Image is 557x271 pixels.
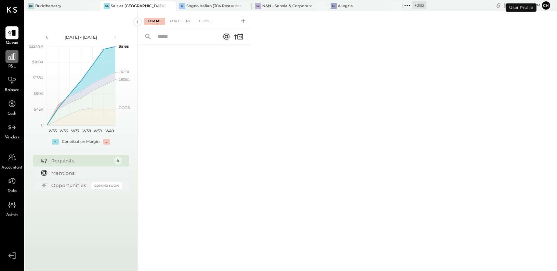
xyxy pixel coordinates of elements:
[71,128,79,133] text: W37
[35,3,61,9] div: Buddhaberry
[255,3,261,9] div: N-
[412,1,426,9] div: + 282
[0,151,24,171] a: Accountant
[186,3,241,9] div: Sogno Italian (304 Restaurant)
[0,198,24,218] a: Admin
[0,26,24,46] a: Queue
[52,157,110,164] div: Requests
[52,170,119,176] div: Mentions
[119,70,130,74] text: OPEX
[94,128,102,133] text: W39
[5,135,19,141] span: Vendors
[52,34,110,40] div: [DATE] - [DATE]
[28,3,34,9] div: Bu
[0,175,24,195] a: Tasks
[6,212,18,218] span: Admin
[338,3,353,9] div: Allegria
[52,182,88,189] div: Opportunities
[33,75,43,80] text: $135K
[62,139,100,145] div: Contribution Margin
[114,157,122,165] div: 6
[0,97,24,117] a: Cash
[0,74,24,94] a: Balance
[331,3,337,9] div: Al
[144,18,165,25] div: For Me
[2,165,23,171] span: Accountant
[0,50,24,70] a: P&L
[167,18,194,25] div: For Client
[179,3,185,9] div: SI
[542,1,550,10] button: Ch
[119,105,130,110] text: COGS
[6,40,18,46] span: Queue
[262,3,313,9] div: N&N - Senoia & Corporate
[119,77,130,82] text: Occu...
[59,128,68,133] text: W36
[41,123,43,127] text: 0
[52,139,59,145] div: +
[520,2,533,9] span: 7 : 50
[34,91,43,96] text: $90K
[82,128,91,133] text: W38
[0,121,24,141] a: Vendors
[196,18,217,25] div: Closed
[48,128,56,133] text: W35
[111,3,165,9] div: Salt at [GEOGRAPHIC_DATA]
[104,3,110,9] div: Sa
[105,128,114,133] text: W40
[32,60,43,64] text: $180K
[504,2,540,9] div: [DATE]
[8,188,17,195] span: Tasks
[119,44,129,49] text: Sales
[29,44,43,49] text: $224.9K
[506,3,536,12] div: User Profile
[103,139,110,145] div: -
[8,64,16,70] span: P&L
[534,3,540,8] span: pm
[495,2,502,9] div: copy link
[5,87,19,94] span: Balance
[34,107,43,112] text: $45K
[91,182,122,189] div: Coming Soon
[8,111,16,117] span: Cash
